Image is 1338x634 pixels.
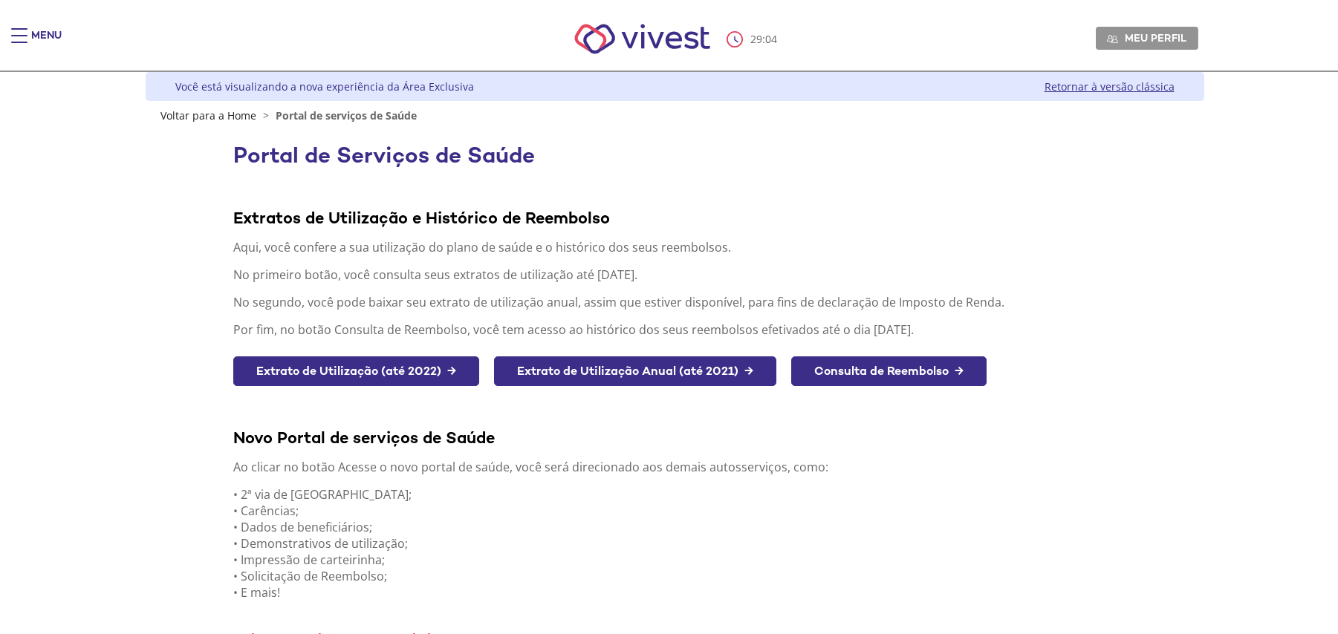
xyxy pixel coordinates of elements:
[1107,33,1118,45] img: Meu perfil
[175,79,474,94] div: Você está visualizando a nova experiência da Área Exclusiva
[276,108,417,122] span: Portal de serviços de Saúde
[1096,27,1198,49] a: Meu perfil
[233,267,1116,283] p: No primeiro botão, você consulta seus extratos de utilização até [DATE].
[233,427,1116,448] div: Novo Portal de serviços de Saúde
[791,356,987,387] a: Consulta de Reembolso →
[750,32,762,46] span: 29
[233,459,1116,475] p: Ao clicar no botão Acesse o novo portal de saúde, você será direcionado aos demais autosserviços,...
[233,294,1116,310] p: No segundo, você pode baixar seu extrato de utilização anual, assim que estiver disponível, para ...
[31,28,62,58] div: Menu
[259,108,273,122] span: >
[160,108,256,122] a: Voltar para a Home
[494,356,776,387] a: Extrato de Utilização Anual (até 2021) →
[233,207,1116,228] div: Extratos de Utilização e Histórico de Reembolso
[233,143,1116,168] h1: Portal de Serviços de Saúde
[233,239,1116,255] p: Aqui, você confere a sua utilização do plano de saúde e o histórico dos seus reembolsos.
[233,486,1116,601] p: • 2ª via de [GEOGRAPHIC_DATA]; • Carências; • Dados de beneficiários; • Demonstrativos de utiliza...
[233,356,479,387] a: Extrato de Utilização (até 2022) →
[765,32,777,46] span: 04
[233,321,1116,338] p: Por fim, no botão Consulta de Reembolso, você tem acesso ao histórico dos seus reembolsos efetiva...
[1045,79,1175,94] a: Retornar à versão clássica
[727,31,780,48] div: :
[1125,31,1186,45] span: Meu perfil
[558,7,727,71] img: Vivest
